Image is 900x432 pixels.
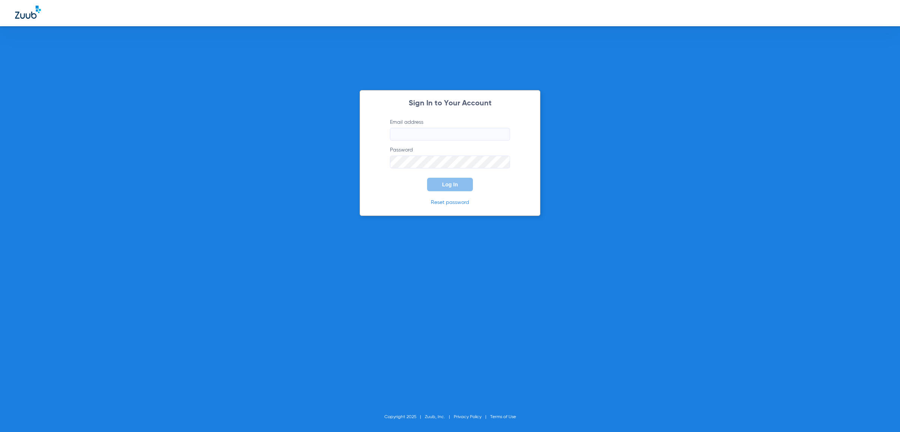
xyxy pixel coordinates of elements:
li: Zuub, Inc. [425,413,454,421]
iframe: Chat Widget [862,396,900,432]
a: Terms of Use [490,415,516,419]
button: Log In [427,178,473,191]
a: Privacy Policy [454,415,482,419]
label: Password [390,146,510,168]
h2: Sign In to Your Account [379,100,521,107]
li: Copyright 2025 [384,413,425,421]
input: Email address [390,128,510,141]
label: Email address [390,118,510,141]
img: Zuub Logo [15,6,41,19]
input: Password [390,156,510,168]
span: Log In [442,181,458,187]
a: Reset password [431,200,469,205]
